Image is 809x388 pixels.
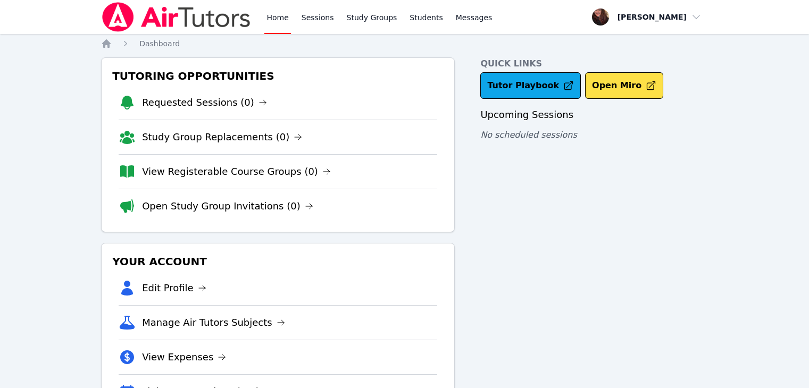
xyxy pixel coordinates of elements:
span: No scheduled sessions [480,130,577,140]
a: Open Study Group Invitations (0) [142,199,313,214]
a: Edit Profile [142,281,206,296]
a: View Registerable Course Groups (0) [142,164,331,179]
button: Open Miro [585,72,663,99]
span: Messages [456,12,493,23]
a: View Expenses [142,350,226,365]
img: Air Tutors [101,2,252,32]
a: Manage Air Tutors Subjects [142,315,285,330]
h3: Upcoming Sessions [480,107,708,122]
h3: Tutoring Opportunities [110,66,446,86]
a: Dashboard [139,38,180,49]
h4: Quick Links [480,57,708,70]
span: Dashboard [139,39,180,48]
a: Requested Sessions (0) [142,95,267,110]
a: Study Group Replacements (0) [142,130,302,145]
nav: Breadcrumb [101,38,708,49]
a: Tutor Playbook [480,72,581,99]
h3: Your Account [110,252,446,271]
